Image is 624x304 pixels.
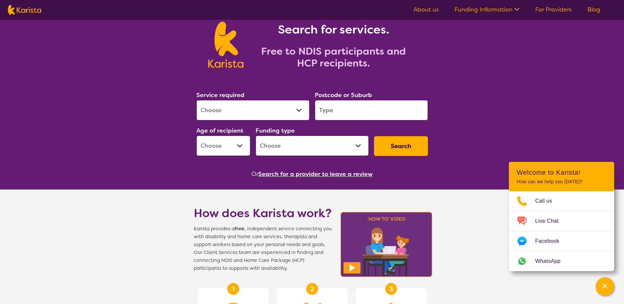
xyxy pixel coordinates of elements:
[235,226,244,232] b: free
[315,100,428,120] input: Type
[256,127,295,135] label: Funding type
[455,6,519,13] a: Funding Information
[315,91,372,99] label: Postcode or Suburb
[385,283,397,295] div: 3
[194,205,332,221] h1: How does Karista work?
[251,45,416,69] h2: Free to NDIS participants and HCP recipients.
[509,191,614,271] ul: Choose channel
[535,216,566,226] span: Live Chat
[509,162,614,271] div: Channel Menu
[251,22,416,38] h1: Search for services.
[208,22,243,68] img: Karista logo
[374,136,428,156] button: Search
[535,6,572,13] a: For Providers
[8,5,41,15] img: Karista logo
[587,6,600,13] a: Blog
[194,225,332,272] span: Karista provides a , independent service connecting you with disability and home care services, t...
[535,196,560,206] span: Call us
[196,91,244,99] label: Service required
[251,169,258,179] span: Or
[196,127,243,135] label: Age of recipient
[509,251,614,271] a: Web link opens in a new tab.
[596,277,614,296] button: Channel Menu
[413,6,439,13] a: About us
[258,169,373,179] button: Search for a provider to leave a review
[306,283,318,295] div: 2
[535,236,567,246] span: Facebook
[535,256,568,266] span: WhatsApp
[338,210,435,279] img: Karista video
[227,283,239,295] div: 1
[517,179,606,185] p: How can we help you [DATE]?
[517,168,606,176] h2: Welcome to Karista!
